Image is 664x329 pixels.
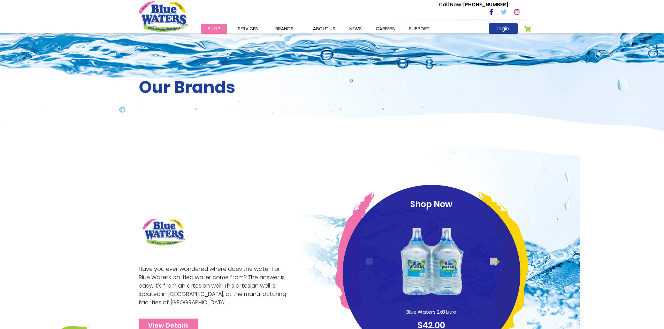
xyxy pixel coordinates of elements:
img: pink-curve.png [335,192,374,310]
a: about us [306,24,342,34]
p: [PHONE_NUMBER] [439,1,508,8]
button: Previous [366,258,373,265]
a: store logo [139,1,188,32]
span: Brands [275,25,293,32]
button: Next [490,258,497,265]
a: login [489,23,518,34]
img: brand logo [139,215,189,249]
img: Blue_Waters_2x8_Litre_1_1.png [398,214,465,308]
span: Call Now : [439,1,463,8]
span: Services [238,25,258,32]
a: News [342,24,369,34]
p: Shop Now [356,198,507,211]
a: support [402,24,436,34]
span: Shop [208,25,220,32]
p: Blue Waters 2x8 Litre [388,308,475,316]
h2: Our Brands [139,77,526,97]
a: careers [369,24,402,34]
p: Have you ever wondered where does the water for Blue Waters bottled water come from? The answer i... [139,265,290,307]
